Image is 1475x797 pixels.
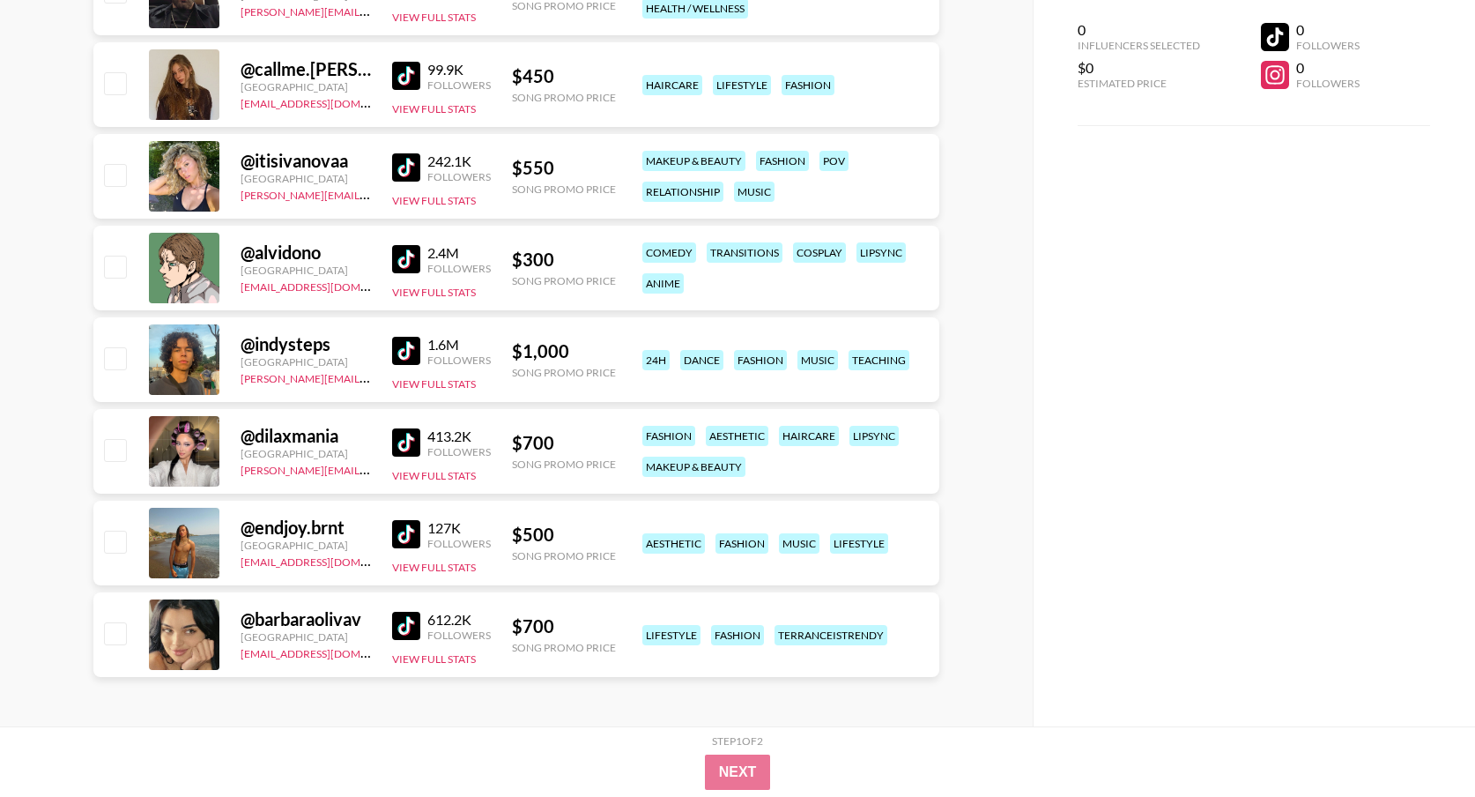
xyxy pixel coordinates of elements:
[392,520,420,548] img: TikTok
[392,62,420,90] img: TikTok
[779,533,819,554] div: music
[392,652,476,666] button: View Full Stats
[734,350,787,370] div: fashion
[734,182,775,202] div: music
[392,561,476,574] button: View Full Stats
[849,350,909,370] div: teaching
[512,458,616,471] div: Song Promo Price
[782,75,834,95] div: fashion
[512,615,616,637] div: $ 700
[241,333,371,355] div: @ indysteps
[427,78,491,92] div: Followers
[1296,21,1360,39] div: 0
[642,273,684,294] div: anime
[512,157,616,179] div: $ 550
[241,150,371,172] div: @ itisivanovaa
[427,170,491,183] div: Followers
[819,151,849,171] div: pov
[779,426,839,446] div: haircare
[427,61,491,78] div: 99.9K
[392,11,476,24] button: View Full Stats
[427,445,491,458] div: Followers
[856,242,906,263] div: lipsync
[427,153,491,170] div: 242.1K
[642,151,745,171] div: makeup & beauty
[512,274,616,287] div: Song Promo Price
[849,426,899,446] div: lipsync
[241,93,418,110] a: [EMAIL_ADDRESS][DOMAIN_NAME]
[512,549,616,562] div: Song Promo Price
[1078,21,1200,39] div: 0
[392,194,476,207] button: View Full Stats
[427,244,491,262] div: 2.4M
[830,533,888,554] div: lifestyle
[775,625,887,645] div: terranceistrendy
[712,734,763,748] div: Step 1 of 2
[241,460,501,477] a: [PERSON_NAME][EMAIL_ADDRESS][DOMAIN_NAME]
[241,277,418,294] a: [EMAIL_ADDRESS][DOMAIN_NAME]
[392,428,420,457] img: TikTok
[427,611,491,629] div: 612.2K
[241,539,371,552] div: [GEOGRAPHIC_DATA]
[512,524,616,546] div: $ 500
[241,355,371,369] div: [GEOGRAPHIC_DATA]
[241,2,501,19] a: [PERSON_NAME][EMAIL_ADDRESS][DOMAIN_NAME]
[392,245,420,273] img: TikTok
[512,340,616,362] div: $ 1,000
[427,537,491,550] div: Followers
[427,354,491,367] div: Followers
[241,552,418,569] a: [EMAIL_ADDRESS][DOMAIN_NAME]
[642,625,700,645] div: lifestyle
[706,426,768,446] div: aesthetic
[680,350,723,370] div: dance
[241,644,418,660] a: [EMAIL_ADDRESS][DOMAIN_NAME]
[392,612,420,640] img: TikTok
[241,172,371,185] div: [GEOGRAPHIC_DATA]
[512,249,616,271] div: $ 300
[642,350,670,370] div: 24h
[1078,59,1200,77] div: $0
[1078,77,1200,90] div: Estimated Price
[512,641,616,654] div: Song Promo Price
[241,80,371,93] div: [GEOGRAPHIC_DATA]
[1296,59,1360,77] div: 0
[797,350,838,370] div: music
[427,336,491,354] div: 1.6M
[241,369,501,385] a: [PERSON_NAME][EMAIL_ADDRESS][DOMAIN_NAME]
[512,65,616,87] div: $ 450
[642,426,695,446] div: fashion
[427,629,491,642] div: Followers
[427,519,491,537] div: 127K
[512,182,616,196] div: Song Promo Price
[1387,709,1454,776] iframe: Drift Widget Chat Controller
[241,58,371,80] div: @ callme.[PERSON_NAME]
[642,242,696,263] div: comedy
[427,262,491,275] div: Followers
[707,242,782,263] div: transitions
[427,428,491,445] div: 413.2K
[512,432,616,454] div: $ 700
[392,286,476,299] button: View Full Stats
[1296,39,1360,52] div: Followers
[392,102,476,115] button: View Full Stats
[512,366,616,379] div: Song Promo Price
[241,608,371,630] div: @ barbaraolivav
[392,153,420,182] img: TikTok
[392,337,420,365] img: TikTok
[392,377,476,391] button: View Full Stats
[241,185,501,202] a: [PERSON_NAME][EMAIL_ADDRESS][DOMAIN_NAME]
[241,425,371,447] div: @ dilaxmania
[1296,77,1360,90] div: Followers
[793,242,846,263] div: cosplay
[241,264,371,277] div: [GEOGRAPHIC_DATA]
[642,533,705,554] div: aesthetic
[642,75,702,95] div: haircare
[241,447,371,460] div: [GEOGRAPHIC_DATA]
[241,517,371,539] div: @ endjoy.brnt
[715,533,768,554] div: fashion
[392,469,476,482] button: View Full Stats
[241,630,371,644] div: [GEOGRAPHIC_DATA]
[1078,39,1200,52] div: Influencers Selected
[642,182,723,202] div: relationship
[512,91,616,104] div: Song Promo Price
